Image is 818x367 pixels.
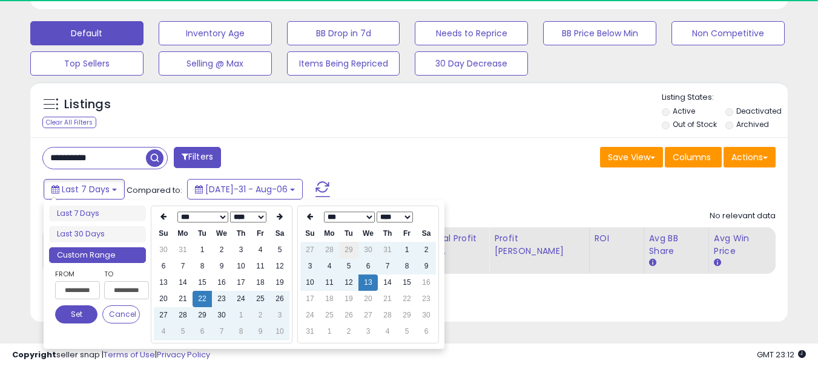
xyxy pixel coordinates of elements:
button: Non Competitive [671,21,785,45]
td: 2 [212,242,231,258]
th: We [358,226,378,242]
label: Deactivated [736,106,782,116]
td: 26 [270,291,289,307]
td: 19 [270,274,289,291]
td: 8 [193,258,212,274]
li: Last 30 Days [49,226,146,242]
p: Listing States: [662,92,788,103]
td: 13 [154,274,173,291]
div: Avg Win Price [714,232,770,258]
td: 18 [251,274,270,291]
td: 6 [358,258,378,274]
td: 28 [378,307,397,323]
td: 18 [320,291,339,307]
td: 30 [417,307,436,323]
span: Columns [673,151,711,163]
td: 31 [378,242,397,258]
th: Tu [193,226,212,242]
label: Out of Stock [673,119,717,129]
th: Su [300,226,320,242]
td: 6 [417,323,436,340]
td: 13 [358,274,378,291]
td: 29 [397,307,417,323]
td: 3 [358,323,378,340]
div: No relevant data [710,210,776,222]
button: Selling @ Max [159,51,272,76]
div: seller snap | | [12,349,210,361]
td: 8 [231,323,251,340]
td: 30 [212,307,231,323]
td: 31 [300,323,320,340]
button: Actions [724,147,776,167]
button: BB Drop in 7d [287,21,400,45]
button: Columns [665,147,722,167]
label: Active [673,106,695,116]
td: 5 [339,258,358,274]
label: To [104,268,140,280]
td: 22 [397,291,417,307]
button: Save View [600,147,663,167]
td: 2 [251,307,270,323]
button: Inventory Age [159,21,272,45]
td: 24 [231,291,251,307]
button: Cancel [102,305,140,323]
td: 17 [300,291,320,307]
th: Mo [173,226,193,242]
button: BB Price Below Min [543,21,656,45]
td: 23 [417,291,436,307]
th: Sa [270,226,289,242]
td: 16 [212,274,231,291]
strong: Copyright [12,349,56,360]
li: Custom Range [49,247,146,264]
td: 10 [231,258,251,274]
td: 25 [251,291,270,307]
td: 5 [270,242,289,258]
td: 21 [173,291,193,307]
th: Sa [417,226,436,242]
th: Tu [339,226,358,242]
div: Clear All Filters [42,117,96,128]
div: Profit [PERSON_NAME] [494,232,584,258]
td: 1 [193,242,212,258]
th: Su [154,226,173,242]
td: 16 [417,274,436,291]
td: 12 [270,258,289,274]
td: 20 [154,291,173,307]
td: 7 [173,258,193,274]
td: 15 [193,274,212,291]
td: 17 [231,274,251,291]
td: 9 [212,258,231,274]
th: Mo [320,226,339,242]
td: 9 [251,323,270,340]
button: Filters [174,147,221,168]
div: ROI [595,232,639,245]
td: 23 [212,291,231,307]
td: 3 [270,307,289,323]
td: 11 [320,274,339,291]
span: [DATE]-31 - Aug-06 [205,183,288,195]
td: 28 [320,242,339,258]
div: Total Profit Diff. [427,232,484,258]
td: 27 [154,307,173,323]
td: 3 [300,258,320,274]
td: 26 [339,307,358,323]
td: 25 [320,307,339,323]
td: 4 [378,323,397,340]
td: 4 [251,242,270,258]
td: 1 [231,307,251,323]
td: 10 [300,274,320,291]
td: 21 [378,291,397,307]
button: [DATE]-31 - Aug-06 [187,179,303,200]
td: 15 [397,274,417,291]
td: 1 [320,323,339,340]
td: 8 [397,258,417,274]
td: 6 [193,323,212,340]
td: 19 [339,291,358,307]
th: Fr [397,226,417,242]
td: 11 [251,258,270,274]
td: 14 [173,274,193,291]
td: 31 [173,242,193,258]
td: 4 [154,323,173,340]
td: 6 [154,258,173,274]
td: 7 [378,258,397,274]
